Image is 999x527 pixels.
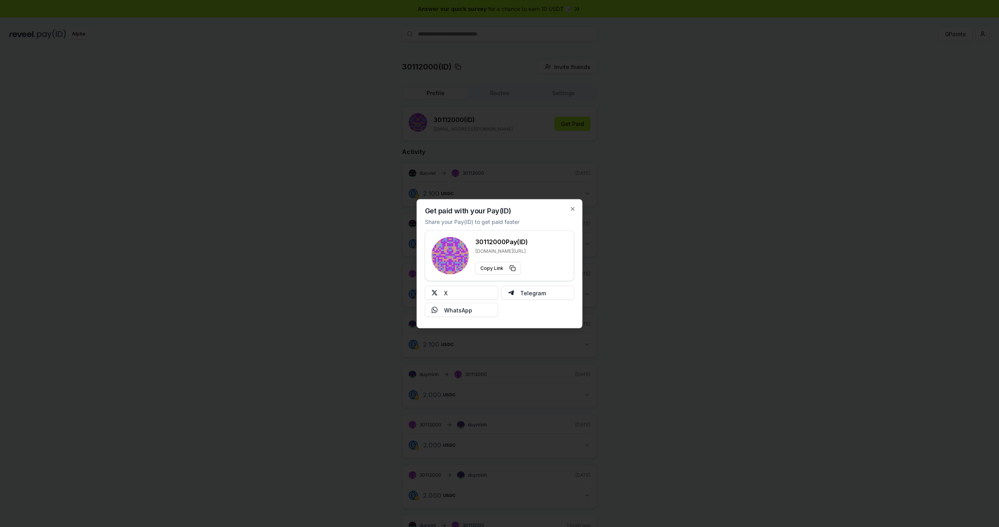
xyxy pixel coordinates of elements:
[432,289,438,296] img: X
[425,286,498,300] button: X
[425,303,498,317] button: WhatsApp
[425,207,511,214] h2: Get paid with your Pay(ID)
[475,248,528,254] p: [DOMAIN_NAME][URL]
[501,286,574,300] button: Telegram
[432,307,438,313] img: Whatsapp
[508,289,514,296] img: Telegram
[425,217,519,225] p: Share your Pay(ID) to get paid faster
[475,262,521,274] button: Copy Link
[475,237,528,246] h3: 30112000 Pay(ID)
